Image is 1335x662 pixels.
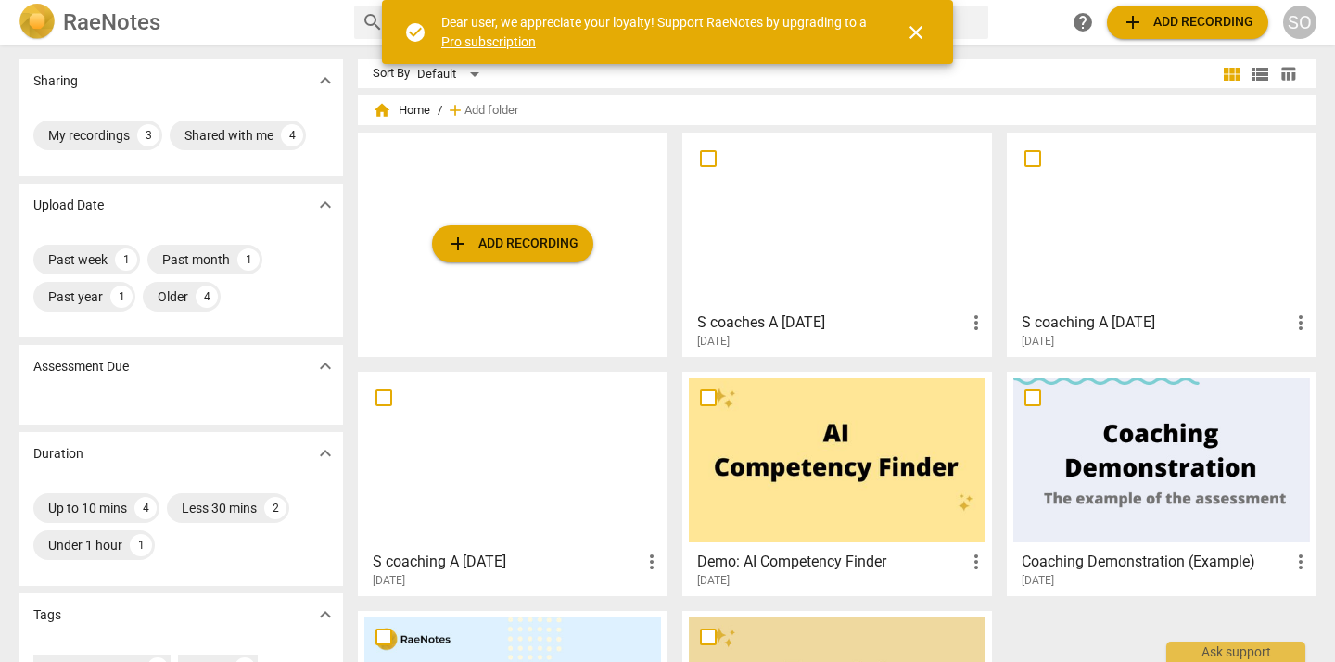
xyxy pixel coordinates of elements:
div: Shared with me [184,126,273,145]
a: Demo: AI Competency Finder[DATE] [689,378,985,588]
h3: S coaching A 8-22-25 [1022,312,1290,334]
div: Past year [48,287,103,306]
button: Tile view [1218,60,1246,88]
a: Help [1066,6,1100,39]
span: table_chart [1279,65,1297,83]
span: expand_more [314,442,337,465]
div: Up to 10 mins [48,499,127,517]
div: Under 1 hour [48,536,122,554]
span: close [905,21,927,44]
p: Assessment Due [33,357,129,376]
button: Show more [311,191,339,219]
button: List view [1246,60,1274,88]
div: 1 [110,286,133,308]
div: Past week [48,250,108,269]
a: S coaches A [DATE][DATE] [689,139,985,349]
span: expand_more [314,604,337,626]
p: Upload Date [33,196,104,215]
h3: S coaching A 7-7-25 [373,551,641,573]
button: Close [894,10,938,55]
span: expand_more [314,194,337,216]
button: SO [1283,6,1316,39]
span: [DATE] [697,573,730,589]
span: Home [373,101,430,120]
span: check_circle [404,21,426,44]
div: 4 [281,124,303,146]
span: search [362,11,384,33]
span: add [446,101,464,120]
div: Dear user, we appreciate your loyalty! Support RaeNotes by upgrading to a [441,13,871,51]
h3: S coaches A 9-5-25 [697,312,965,334]
div: 3 [137,124,159,146]
span: view_module [1221,63,1243,85]
span: / [438,104,442,118]
h3: Demo: AI Competency Finder [697,551,965,573]
span: Add folder [464,104,518,118]
button: Show more [311,439,339,467]
span: [DATE] [1022,334,1054,350]
span: more_vert [965,551,987,573]
span: expand_more [314,70,337,92]
a: S coaching A [DATE][DATE] [364,378,661,588]
span: expand_more [314,355,337,377]
div: Sort By [373,67,410,81]
img: Logo [19,4,56,41]
span: help [1072,11,1094,33]
span: more_vert [1290,551,1312,573]
button: Show more [311,352,339,380]
div: Less 30 mins [182,499,257,517]
a: Pro subscription [441,34,536,49]
h2: RaeNotes [63,9,160,35]
span: Add recording [447,233,578,255]
a: LogoRaeNotes [19,4,339,41]
button: Show more [311,67,339,95]
button: Upload [432,225,593,262]
div: 4 [196,286,218,308]
button: Upload [1107,6,1268,39]
span: [DATE] [1022,573,1054,589]
h3: Coaching Demonstration (Example) [1022,551,1290,573]
span: add [1122,11,1144,33]
p: Duration [33,444,83,464]
span: more_vert [641,551,663,573]
div: Default [417,59,486,89]
button: Table view [1274,60,1302,88]
span: add [447,233,469,255]
div: 2 [264,497,286,519]
span: [DATE] [697,334,730,350]
a: S coaching A [DATE][DATE] [1013,139,1310,349]
span: Add recording [1122,11,1253,33]
div: 1 [237,248,260,271]
div: 1 [115,248,137,271]
span: view_list [1249,63,1271,85]
div: My recordings [48,126,130,145]
div: Ask support [1166,642,1305,662]
span: more_vert [1290,312,1312,334]
div: 4 [134,497,157,519]
span: more_vert [965,312,987,334]
span: [DATE] [373,573,405,589]
p: Tags [33,605,61,625]
a: Coaching Demonstration (Example)[DATE] [1013,378,1310,588]
span: home [373,101,391,120]
div: Older [158,287,188,306]
div: 1 [130,534,152,556]
button: Show more [311,601,339,629]
div: Past month [162,250,230,269]
p: Sharing [33,71,78,91]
